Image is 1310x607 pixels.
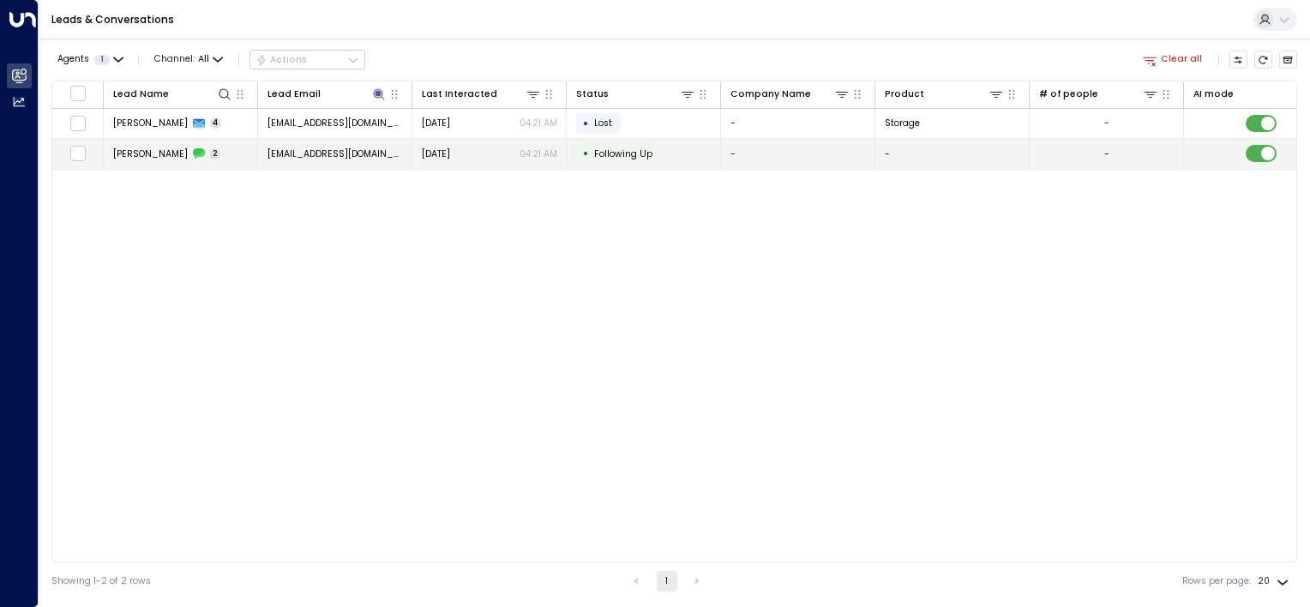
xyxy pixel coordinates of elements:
[730,87,811,102] div: Company Name
[1039,87,1098,102] div: # of people
[69,85,86,101] span: Toggle select all
[149,51,228,69] button: Channel:All
[1104,117,1109,129] div: -
[267,147,403,160] span: thecabinontreatstreet@gmail.com
[57,55,89,64] span: Agents
[576,87,609,102] div: Status
[626,571,708,592] nav: pagination navigation
[1138,51,1208,69] button: Clear all
[1182,574,1251,588] label: Rows per page:
[51,51,128,69] button: Agents1
[1258,571,1292,592] div: 20
[249,50,365,70] button: Actions
[113,117,188,129] span: Cara Warren
[210,117,222,129] span: 4
[149,51,228,69] span: Channel:
[69,146,86,162] span: Toggle select row
[594,117,612,129] span: Lost
[249,50,365,70] div: Button group with a nested menu
[721,109,875,139] td: -
[94,55,110,65] span: 1
[520,147,557,160] p: 04:21 AM
[885,87,924,102] div: Product
[1254,51,1273,69] span: Refresh
[1279,51,1298,69] button: Archived Leads
[730,86,850,102] div: Company Name
[198,54,209,64] span: All
[576,86,696,102] div: Status
[1104,147,1109,160] div: -
[267,117,403,129] span: thecabinontreatstreet@gmail.com
[1193,87,1234,102] div: AI mode
[422,147,450,160] span: Sep 23, 2025
[657,571,677,592] button: page 1
[885,117,920,129] span: Storage
[1229,51,1248,69] button: Customize
[210,148,221,159] span: 2
[422,117,450,129] span: Sep 27, 2025
[69,115,86,131] span: Toggle select row
[267,86,388,102] div: Lead Email
[875,139,1030,169] td: -
[583,142,589,165] div: •
[51,574,151,588] div: Showing 1-2 of 2 rows
[113,86,233,102] div: Lead Name
[520,117,557,129] p: 04:21 AM
[422,87,497,102] div: Last Interacted
[267,87,321,102] div: Lead Email
[721,139,875,169] td: -
[583,112,589,135] div: •
[1039,86,1159,102] div: # of people
[422,86,542,102] div: Last Interacted
[113,147,188,160] span: Cara Warren
[885,86,1005,102] div: Product
[255,54,308,66] div: Actions
[51,12,174,27] a: Leads & Conversations
[113,87,169,102] div: Lead Name
[594,147,652,160] span: Following Up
